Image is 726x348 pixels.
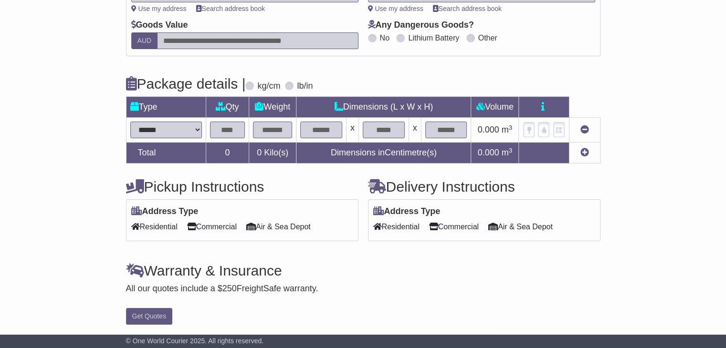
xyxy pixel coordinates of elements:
[429,219,479,234] span: Commercial
[408,33,459,42] label: Lithium Battery
[346,118,358,143] td: x
[509,147,513,154] sup: 3
[126,284,600,294] div: All our quotes include a $ FreightSafe warranty.
[409,118,421,143] td: x
[368,5,423,12] a: Use my address
[368,20,474,31] label: Any Dangerous Goods?
[126,76,246,92] h4: Package details |
[249,97,296,118] td: Weight
[296,97,471,118] td: Dimensions (L x W x H)
[297,81,313,92] label: lb/in
[502,148,513,157] span: m
[433,5,502,12] a: Search address book
[187,219,237,234] span: Commercial
[126,97,206,118] td: Type
[580,148,589,157] a: Add new item
[126,179,358,194] h4: Pickup Instructions
[246,219,311,234] span: Air & Sea Depot
[131,5,187,12] a: Use my address
[478,125,499,134] span: 0.000
[206,97,249,118] td: Qty
[368,179,600,194] h4: Delivery Instructions
[373,219,420,234] span: Residential
[126,308,173,325] button: Get Quotes
[296,143,471,164] td: Dimensions in Centimetre(s)
[206,143,249,164] td: 0
[126,337,264,345] span: © One World Courier 2025. All rights reserved.
[131,206,199,217] label: Address Type
[131,219,178,234] span: Residential
[471,97,519,118] td: Volume
[131,32,158,49] label: AUD
[222,284,237,293] span: 250
[257,81,280,92] label: kg/cm
[478,148,499,157] span: 0.000
[373,206,441,217] label: Address Type
[249,143,296,164] td: Kilo(s)
[196,5,265,12] a: Search address book
[380,33,389,42] label: No
[126,143,206,164] td: Total
[131,20,188,31] label: Goods Value
[478,33,497,42] label: Other
[126,263,600,278] h4: Warranty & Insurance
[502,125,513,134] span: m
[257,148,262,157] span: 0
[509,124,513,131] sup: 3
[488,219,553,234] span: Air & Sea Depot
[580,125,589,134] a: Remove this item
